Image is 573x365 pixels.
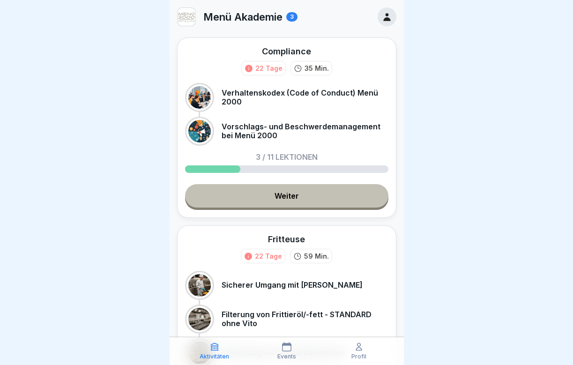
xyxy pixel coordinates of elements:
p: Events [277,353,296,360]
div: Compliance [262,45,311,57]
div: 3 [286,12,298,22]
div: Fritteuse [268,233,305,245]
div: 22 Tage [255,63,283,73]
img: v3gslzn6hrr8yse5yrk8o2yg.png [178,8,195,26]
p: Aktivitäten [200,353,229,360]
p: Profil [351,353,366,360]
p: 3 / 11 Lektionen [256,153,318,161]
a: Weiter [185,184,388,208]
div: 22 Tage [255,251,282,261]
p: Menü Akademie [203,11,283,23]
p: Filterung von Frittieröl/-fett - STANDARD ohne Vito [222,310,388,328]
p: 35 Min. [305,63,329,73]
p: Sicherer Umgang mit [PERSON_NAME] [222,281,363,290]
p: 59 Min. [304,251,329,261]
p: Vorschlags- und Beschwerdemanagement bei Menü 2000 [222,122,388,140]
p: Verhaltenskodex (Code of Conduct) Menü 2000 [222,89,388,106]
